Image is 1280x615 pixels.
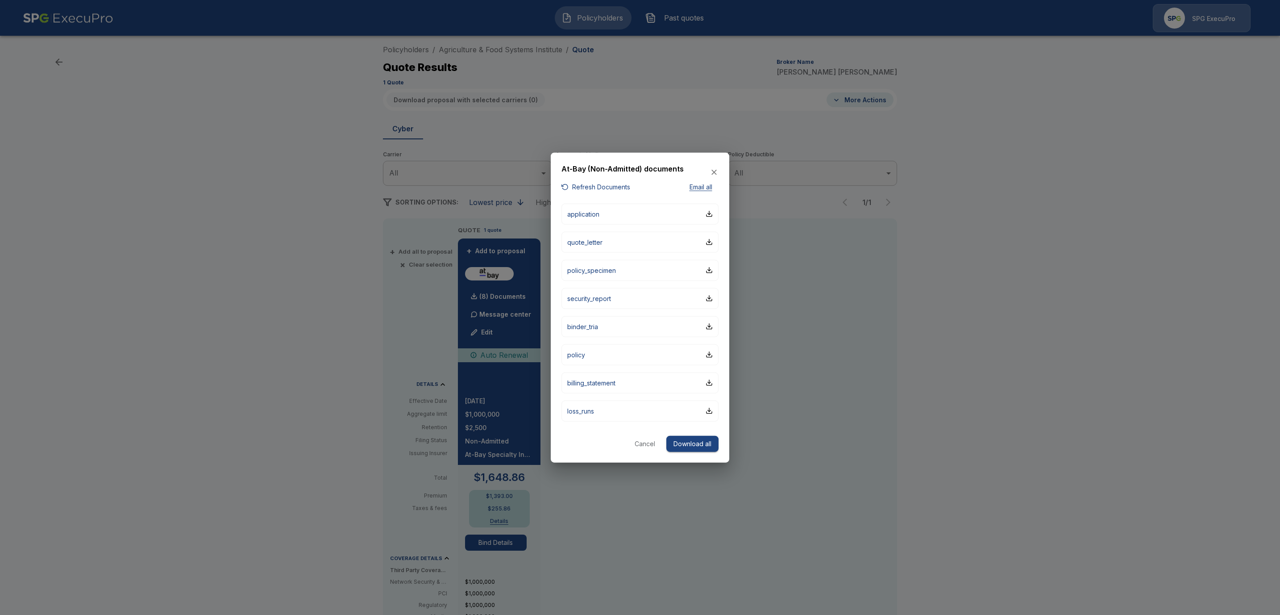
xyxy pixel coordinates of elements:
button: billing_statement [561,372,719,393]
button: binder_tria [561,316,719,337]
button: Cancel [631,435,659,452]
button: application [561,203,719,224]
p: application [567,209,599,218]
button: Refresh Documents [561,182,630,193]
button: Email all [683,182,719,193]
p: policy_specimen [567,265,616,275]
button: policy [561,344,719,365]
p: quote_letter [567,237,603,247]
p: policy [567,350,585,359]
button: policy_specimen [561,259,719,280]
p: binder_tria [567,322,598,331]
button: security_report [561,288,719,309]
p: billing_statement [567,378,615,387]
p: security_report [567,293,611,303]
button: Download all [666,435,719,452]
button: quote_letter [561,231,719,252]
h6: At-Bay (Non-Admitted) documents [561,163,684,175]
button: loss_runs [561,400,719,421]
p: loss_runs [567,406,594,415]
